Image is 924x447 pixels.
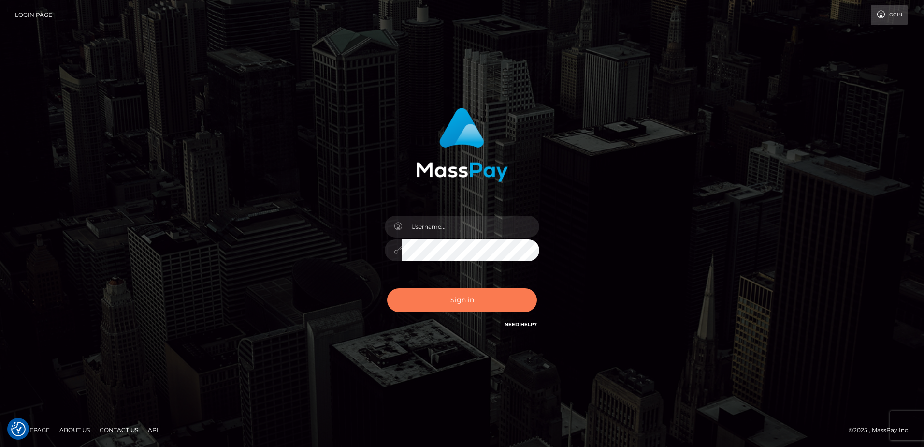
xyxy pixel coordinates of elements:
[15,5,52,25] a: Login Page
[505,321,537,328] a: Need Help?
[96,422,142,437] a: Contact Us
[416,108,508,182] img: MassPay Login
[11,422,54,437] a: Homepage
[387,288,537,312] button: Sign in
[11,422,26,436] img: Revisit consent button
[11,422,26,436] button: Consent Preferences
[849,425,917,435] div: © 2025 , MassPay Inc.
[402,216,539,238] input: Username...
[144,422,162,437] a: API
[56,422,94,437] a: About Us
[871,5,908,25] a: Login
